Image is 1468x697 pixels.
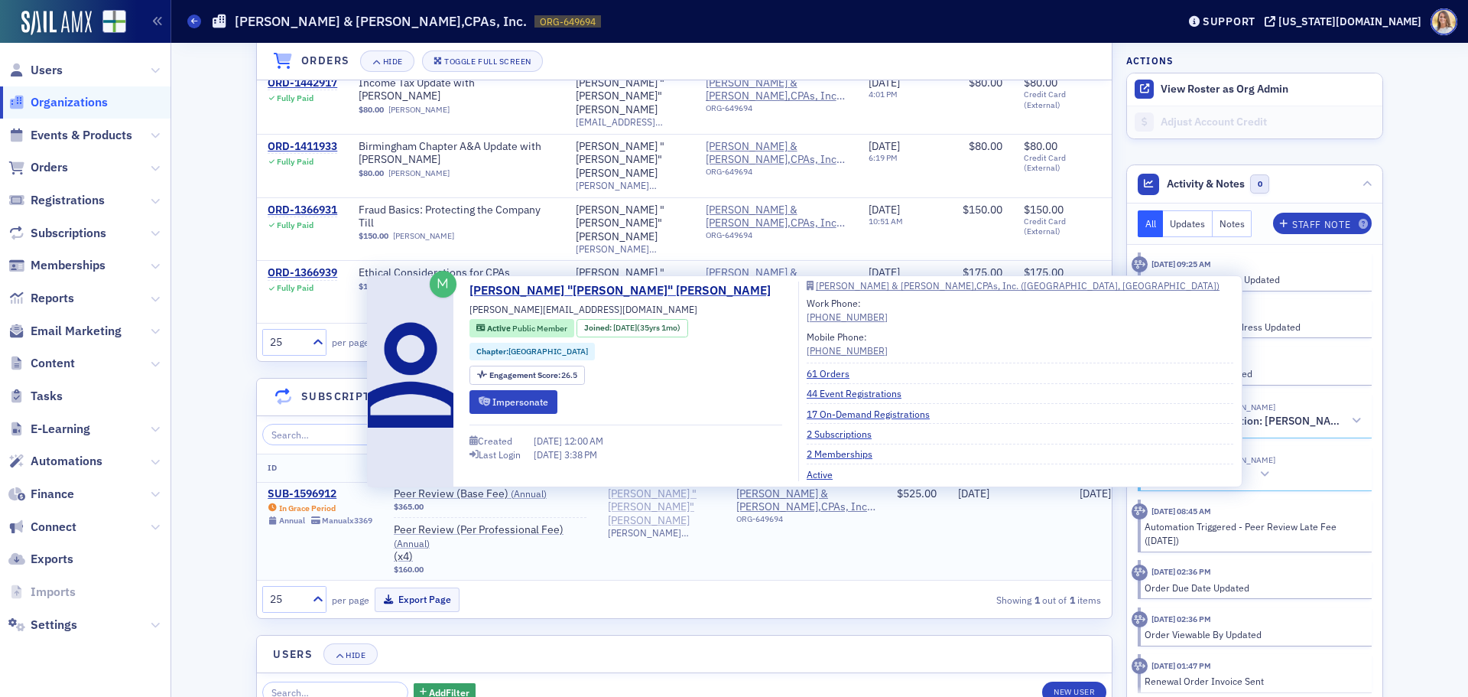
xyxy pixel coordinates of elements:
[270,591,304,607] div: 25
[706,103,847,119] div: ORG-649694
[469,366,585,385] div: Engagement Score: 26.5
[1126,54,1174,67] h4: Actions
[1145,674,1361,688] div: Renewal Order Invoice Sent
[1151,415,1346,428] h5: Updated Organization: [PERSON_NAME] & [PERSON_NAME],CPAs, Inc. ([GEOGRAPHIC_DATA], [GEOGRAPHIC_DA...
[869,152,898,163] time: 6:19 PM
[469,343,595,360] div: Chapter:
[706,77,847,119] span: Benefield & Hamner,CPAs, Inc. (Pelham, AL)
[359,282,388,292] span: $175.00
[1278,15,1421,28] div: [US_STATE][DOMAIN_NAME]
[1132,658,1148,674] div: Activity
[706,266,847,293] a: [PERSON_NAME] & [PERSON_NAME],CPAs, Inc. ([GEOGRAPHIC_DATA], [GEOGRAPHIC_DATA])
[706,167,847,182] div: ORG-649694
[359,204,554,230] span: Fraud Basics: Protecting the Company Till
[21,11,92,35] img: SailAMX
[332,335,369,349] label: per page
[383,57,403,66] div: Hide
[31,62,63,79] span: Users
[1145,581,1361,594] div: Order Due Date Updated
[8,127,132,144] a: Events & Products
[807,386,913,400] a: 44 Event Registrations
[476,346,588,358] a: Chapter:[GEOGRAPHIC_DATA]
[1132,256,1148,272] div: Activity
[394,523,586,550] span: Peer Review (Per Professional Fee)
[31,192,105,209] span: Registrations
[534,435,564,447] span: [DATE]
[235,12,527,31] h1: [PERSON_NAME] & [PERSON_NAME],CPAs, Inc.
[270,334,304,350] div: 25
[277,220,313,230] div: Fully Paid
[273,647,313,663] h4: Users
[422,50,543,72] button: Toggle Full Screen
[8,519,76,536] a: Connect
[323,643,377,665] button: Hide
[478,437,512,445] div: Created
[1145,272,1361,286] div: Subscription Customer Updated
[869,203,900,217] span: [DATE]
[8,617,77,633] a: Settings
[268,462,277,473] span: ID
[1167,176,1245,192] span: Activity & Notes
[31,257,106,274] span: Memberships
[1024,76,1057,90] span: $80.00
[576,77,684,117] a: [PERSON_NAME] "[PERSON_NAME]" [PERSON_NAME]
[1145,627,1361,641] div: Order Viewable By Updated
[469,390,557,414] button: Impersonate
[869,265,900,279] span: [DATE]
[564,448,597,461] span: 3:38 PM
[332,593,369,607] label: per page
[8,225,106,242] a: Subscriptions
[897,487,937,500] span: $525.00
[1151,506,1211,516] time: 8/12/2025 08:45 AM
[576,116,684,128] span: [EMAIL_ADDRESS][DOMAIN_NAME]
[375,588,460,611] button: Export Page
[8,159,68,176] a: Orders
[1024,153,1101,173] span: Credit Card (External)
[277,283,313,293] div: Fully Paid
[1250,174,1269,194] span: 0
[479,451,521,459] div: Last Login
[1151,660,1211,671] time: 5/1/2025 01:47 PM
[8,551,73,568] a: Exports
[1145,519,1361,548] div: Automation Triggered - Peer Review Late Fee ([DATE])
[736,487,875,514] span: Benefield & Hamner,CPAs, Inc. (Pelham, AL)
[706,77,847,103] a: [PERSON_NAME] & [PERSON_NAME],CPAs, Inc. ([GEOGRAPHIC_DATA], [GEOGRAPHIC_DATA])
[393,231,454,241] a: [PERSON_NAME]
[277,93,313,103] div: Fully Paid
[8,192,105,209] a: Registrations
[706,204,847,230] a: [PERSON_NAME] & [PERSON_NAME],CPAs, Inc. ([GEOGRAPHIC_DATA], [GEOGRAPHIC_DATA])
[92,10,126,36] a: View Homepage
[1151,614,1211,624] time: 5/1/2025 02:36 PM
[1145,320,1361,334] div: Subscription Billing Address Updated
[359,105,384,115] span: $80.00
[1163,210,1213,237] button: Updates
[476,346,508,357] span: Chapter :
[8,323,122,340] a: Email Marketing
[359,231,388,241] span: $150.00
[31,355,75,372] span: Content
[1132,503,1148,519] div: Activity
[31,453,102,470] span: Automations
[1151,413,1361,429] button: Updated Organization: [PERSON_NAME] & [PERSON_NAME],CPAs, Inc. ([GEOGRAPHIC_DATA], [GEOGRAPHIC_DA...
[958,487,989,500] span: [DATE]
[359,77,554,103] span: Income Tax Update with Jim Hasselback
[969,76,1002,90] span: $80.00
[807,407,941,421] a: 17 On-Demand Registrations
[576,204,684,244] div: [PERSON_NAME] "[PERSON_NAME]" [PERSON_NAME]
[1080,487,1111,500] span: [DATE]
[301,389,401,405] h4: Subscriptions
[706,266,847,293] span: Benefield & Hamner,CPAs, Inc. (Pelham, AL)
[736,514,875,529] div: ORG-649694
[807,310,888,324] div: [PHONE_NUMBER]
[706,204,847,246] span: Benefield & Hamner,CPAs, Inc. (Pelham, AL)
[576,266,684,307] a: [PERSON_NAME] "[PERSON_NAME]" [PERSON_NAME]
[706,140,847,167] span: Benefield & Hamner,CPAs, Inc. (Pelham, AL)
[833,593,1102,607] div: Showing out of items
[1145,366,1361,380] div: Order Customer Updated
[31,421,90,438] span: E-Learning
[736,487,875,514] a: [PERSON_NAME] & [PERSON_NAME],CPAs, Inc. ([GEOGRAPHIC_DATA], [GEOGRAPHIC_DATA])
[31,584,76,601] span: Imports
[1132,611,1148,627] div: Activity
[1024,203,1064,217] span: $150.00
[816,282,1220,290] div: [PERSON_NAME] & [PERSON_NAME],CPAs, Inc. ([GEOGRAPHIC_DATA], [GEOGRAPHIC_DATA])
